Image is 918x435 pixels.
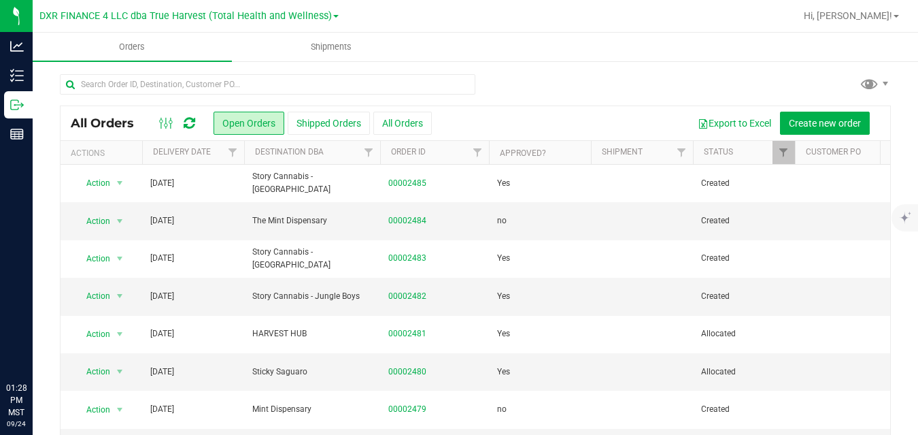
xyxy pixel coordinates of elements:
inline-svg: Inventory [10,69,24,82]
span: The Mint Dispensary [252,214,372,227]
span: Create new order [789,118,861,129]
span: select [112,400,129,419]
a: Status [704,147,733,157]
a: 00002481 [388,327,426,340]
span: Created [701,290,787,303]
span: Shipments [292,41,370,53]
span: Mint Dispensary [252,403,372,416]
a: Filter [772,141,795,164]
a: 00002479 [388,403,426,416]
span: Yes [497,366,510,378]
span: [DATE] [150,327,174,340]
span: select [112,212,129,231]
span: select [112,362,129,381]
a: Filter [466,141,489,164]
span: Action [74,362,111,381]
span: [DATE] [150,290,174,303]
span: Action [74,174,111,193]
inline-svg: Reports [10,127,24,141]
span: HARVEST HUB [252,327,372,340]
span: no [497,214,507,227]
span: [DATE] [150,252,174,265]
a: Filter [670,141,693,164]
span: Sticky Saguaro [252,366,372,378]
span: Story Cannabis - [GEOGRAPHIC_DATA] [252,246,372,272]
span: Yes [497,290,510,303]
button: Create new order [780,112,870,135]
span: Orders [101,41,163,53]
span: All Orders [71,116,148,131]
span: DXR FINANCE 4 LLC dba True Harvest (Total Health and Wellness) [39,10,332,22]
a: 00002483 [388,252,426,265]
button: Open Orders [214,112,284,135]
span: Created [701,403,787,416]
iframe: Resource center unread badge [40,324,56,340]
span: Allocated [701,327,787,340]
span: Created [701,177,787,190]
inline-svg: Outbound [10,98,24,112]
span: [DATE] [150,366,174,378]
span: Hi, [PERSON_NAME]! [804,10,892,21]
span: Action [74,325,111,344]
a: Filter [222,141,244,164]
div: Actions [71,148,137,158]
span: [DATE] [150,214,174,227]
a: 00002485 [388,177,426,190]
a: Customer PO [806,147,861,157]
a: Filter [874,141,897,164]
button: All Orders [373,112,432,135]
a: 00002482 [388,290,426,303]
span: Action [74,400,111,419]
inline-svg: Analytics [10,39,24,53]
a: Order ID [391,147,426,157]
span: Story Cannabis - [GEOGRAPHIC_DATA] [252,170,372,196]
p: 09/24 [6,419,27,429]
iframe: Resource center [14,326,54,367]
span: Created [701,214,787,227]
a: Orders [33,33,232,61]
button: Export to Excel [689,112,780,135]
span: Yes [497,327,510,340]
span: Story Cannabis - Jungle Boys [252,290,372,303]
span: [DATE] [150,403,174,416]
span: select [112,249,129,268]
span: Yes [497,252,510,265]
a: 00002480 [388,366,426,378]
a: Approved? [500,148,546,158]
a: Destination DBA [255,147,324,157]
a: Shipments [232,33,431,61]
span: no [497,403,507,416]
span: select [112,287,129,306]
span: Action [74,249,111,268]
a: 00002484 [388,214,426,227]
a: Filter [358,141,380,164]
span: Action [74,287,111,306]
span: [DATE] [150,177,174,190]
span: Allocated [701,366,787,378]
span: select [112,174,129,193]
span: select [112,325,129,344]
input: Search Order ID, Destination, Customer PO... [60,74,475,95]
p: 01:28 PM MST [6,382,27,419]
a: Delivery Date [153,147,211,157]
span: Yes [497,177,510,190]
span: Created [701,252,787,265]
button: Shipped Orders [288,112,370,135]
a: Shipment [602,147,643,157]
span: Action [74,212,111,231]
